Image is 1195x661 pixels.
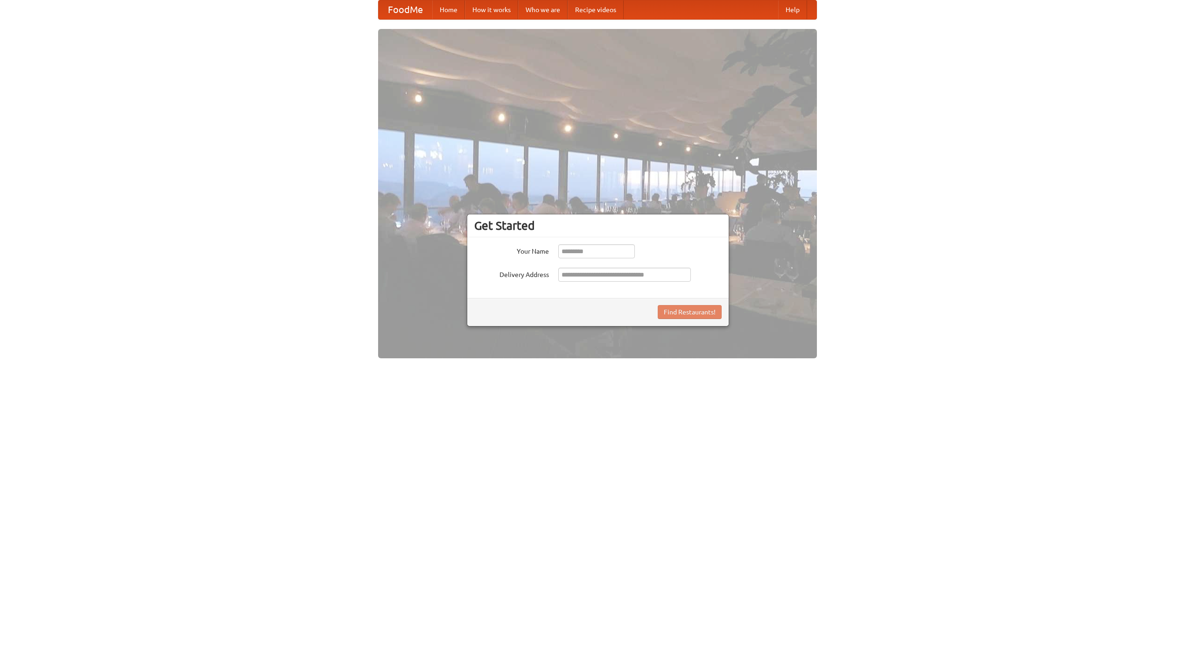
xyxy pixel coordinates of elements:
button: Find Restaurants! [658,305,722,319]
a: Recipe videos [568,0,624,19]
a: FoodMe [379,0,432,19]
a: How it works [465,0,518,19]
a: Home [432,0,465,19]
a: Who we are [518,0,568,19]
label: Your Name [474,244,549,256]
h3: Get Started [474,219,722,233]
label: Delivery Address [474,268,549,279]
a: Help [778,0,807,19]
